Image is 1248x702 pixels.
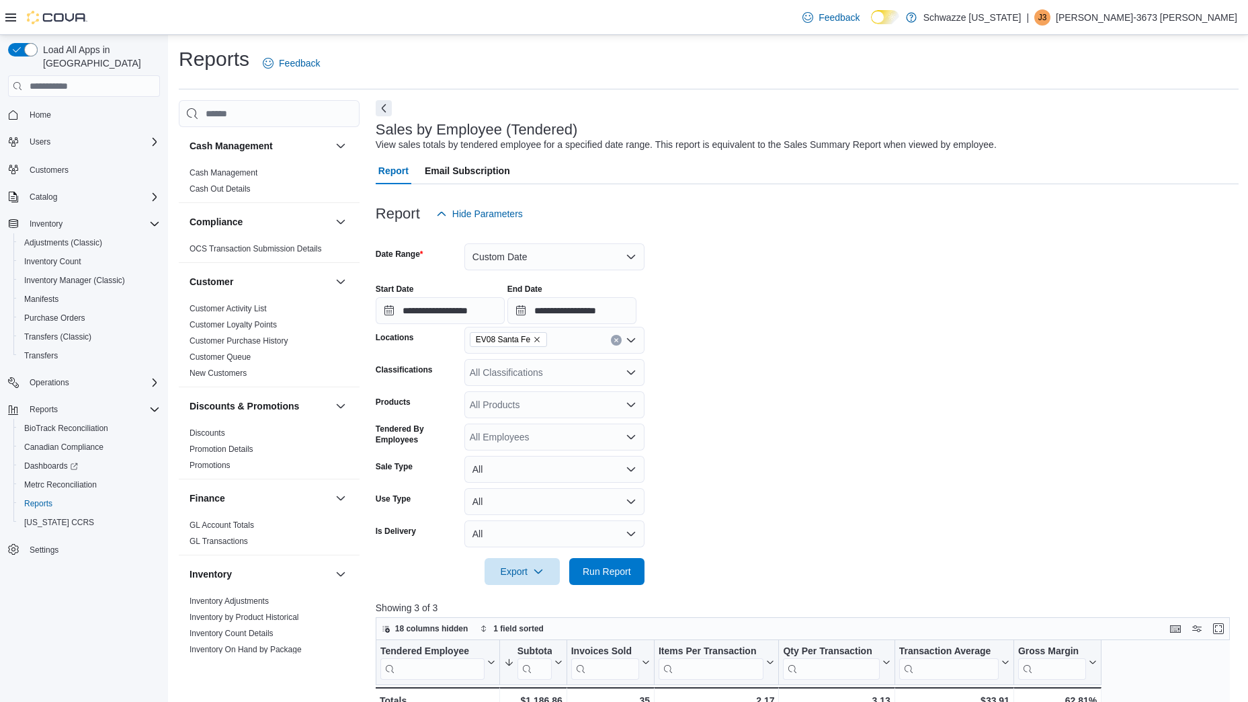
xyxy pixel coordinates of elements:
div: Transaction Average [899,646,999,680]
input: Press the down key to open a popover containing a calendar. [507,297,636,324]
button: Customer [333,274,349,290]
a: Purchase Orders [19,310,91,326]
div: Compliance [179,241,360,262]
div: Gross Margin [1018,646,1086,680]
div: Tendered Employee [380,646,485,658]
input: Press the down key to open a popover containing a calendar. [376,297,505,324]
a: BioTrack Reconciliation [19,420,114,436]
a: Manifests [19,291,64,307]
span: Promotions [190,460,231,471]
label: End Date [507,284,542,295]
button: BioTrack Reconciliation [13,419,165,438]
span: OCS Transaction Submission Details [190,243,322,254]
button: Qty Per Transaction [783,646,890,680]
label: Tendered By Employees [376,424,459,445]
a: Promotions [190,461,231,470]
p: [PERSON_NAME]-3673 [PERSON_NAME] [1056,9,1237,26]
div: Subtotal [517,646,552,680]
span: Report [378,157,409,184]
button: Transfers [13,346,165,365]
a: Inventory Manager (Classic) [19,272,130,288]
button: Open list of options [626,367,636,378]
a: Inventory Count [19,253,87,270]
span: Inventory Count [24,256,81,267]
a: Inventory On Hand by Package [190,645,302,654]
label: Locations [376,332,414,343]
button: Discounts & Promotions [333,398,349,414]
a: Inventory Adjustments [190,596,269,606]
button: Finance [190,492,330,505]
a: Cash Out Details [190,184,251,194]
button: Catalog [3,188,165,206]
span: EV08 Santa Fe [476,333,530,346]
button: Cash Management [333,138,349,154]
span: Dashboards [19,458,160,474]
span: Customer Queue [190,352,251,362]
span: J3 [1038,9,1047,26]
a: Customer Activity List [190,304,267,313]
span: Reports [19,496,160,512]
span: Inventory by Product Historical [190,612,299,623]
button: Compliance [190,215,330,229]
label: Sale Type [376,461,413,472]
button: Open list of options [626,432,636,442]
div: Tendered Employee [380,646,485,680]
span: Canadian Compliance [19,439,160,455]
span: [US_STATE] CCRS [24,517,94,528]
button: Canadian Compliance [13,438,165,457]
button: Customers [3,159,165,179]
span: BioTrack Reconciliation [24,423,108,434]
a: OCS Transaction Submission Details [190,244,322,253]
span: Dark Mode [871,24,872,25]
span: Washington CCRS [19,514,160,531]
button: Tendered Employee [380,646,495,680]
button: Settings [3,540,165,559]
span: Customers [30,165,69,175]
button: [US_STATE] CCRS [13,513,165,532]
span: Metrc Reconciliation [24,479,97,490]
span: Feedback [279,56,320,70]
p: Showing 3 of 3 [376,601,1239,615]
span: Transfers (Classic) [19,329,160,345]
span: Manifests [24,294,58,305]
button: All [464,456,644,483]
span: New Customers [190,368,247,379]
span: Transfers (Classic) [24,331,91,342]
span: Operations [30,377,69,388]
span: Inventory Manager (Classic) [19,272,160,288]
button: Catalog [24,189,63,205]
button: Metrc Reconciliation [13,475,165,494]
span: BioTrack Reconciliation [19,420,160,436]
a: Inventory Count Details [190,629,274,638]
button: Inventory Manager (Classic) [13,271,165,290]
span: Cash Management [190,167,257,178]
a: GL Account Totals [190,520,254,530]
h1: Reports [179,46,249,73]
button: Manifests [13,290,165,309]
button: Keyboard shortcuts [1167,621,1183,637]
a: Cash Management [190,168,257,178]
span: Purchase Orders [19,310,160,326]
span: Transfers [24,350,58,361]
span: Reports [30,404,58,415]
a: Adjustments (Classic) [19,235,108,251]
button: 1 field sorted [474,621,549,637]
a: Settings [24,542,64,558]
a: Canadian Compliance [19,439,109,455]
button: Display options [1189,621,1205,637]
button: Open list of options [626,399,636,410]
a: Customers [24,162,74,178]
button: Custom Date [464,243,644,270]
span: 18 columns hidden [395,623,468,634]
button: Operations [3,373,165,392]
button: 18 columns hidden [376,621,474,637]
span: Inventory [24,216,160,232]
span: Catalog [24,189,160,205]
div: Items Per Transaction [659,646,764,680]
span: Reports [24,498,52,509]
span: Hide Parameters [452,207,523,221]
span: Inventory Count Details [190,628,274,639]
button: Cash Management [190,139,330,153]
span: Load All Apps in [GEOGRAPHIC_DATA] [38,43,160,70]
a: Dashboards [19,458,83,474]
